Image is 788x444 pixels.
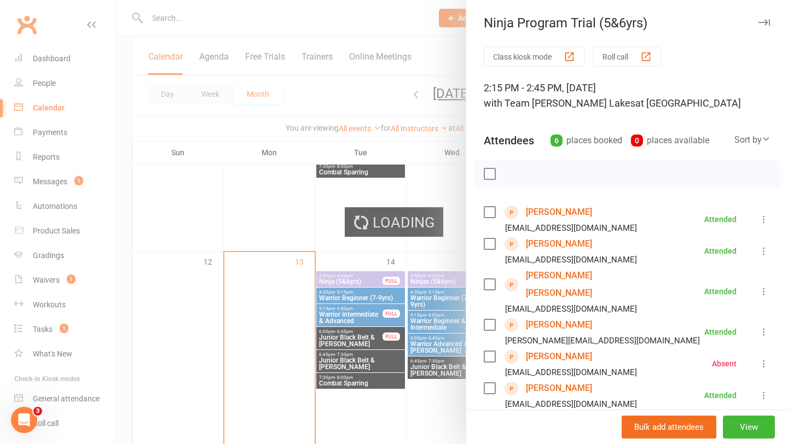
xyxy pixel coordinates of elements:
div: 6 [551,135,563,147]
div: [EMAIL_ADDRESS][DOMAIN_NAME] [505,221,637,235]
div: Sort by [734,133,770,147]
div: [EMAIL_ADDRESS][DOMAIN_NAME] [505,365,637,379]
a: [PERSON_NAME] [526,379,592,397]
div: [EMAIL_ADDRESS][DOMAIN_NAME] [505,302,637,316]
div: 2:15 PM - 2:45 PM, [DATE] [484,80,770,111]
div: Ninja Program Trial (5&6yrs) [466,15,788,31]
div: Absent [712,360,737,367]
a: [PERSON_NAME] [PERSON_NAME] [526,267,652,302]
div: 0 [631,135,643,147]
button: Bulk add attendees [622,416,716,439]
div: Attended [704,247,737,255]
a: [PERSON_NAME] [526,348,592,365]
span: with Team [PERSON_NAME] Lakes [484,97,635,109]
span: 3 [33,407,42,416]
div: Attendees [484,133,534,148]
div: places booked [551,133,622,148]
div: [EMAIL_ADDRESS][DOMAIN_NAME] [505,397,637,411]
iframe: Intercom live chat [11,407,37,433]
a: [PERSON_NAME] [526,235,592,253]
div: Attended [704,392,737,399]
div: [EMAIL_ADDRESS][DOMAIN_NAME] [505,253,637,267]
div: [PERSON_NAME][EMAIL_ADDRESS][DOMAIN_NAME] [505,334,700,348]
button: View [723,416,775,439]
span: at [GEOGRAPHIC_DATA] [635,97,741,109]
a: [PERSON_NAME] [526,203,592,221]
div: Attended [704,328,737,336]
div: Attended [704,215,737,223]
a: [PERSON_NAME] [526,316,592,334]
div: Attended [704,288,737,295]
div: places available [631,133,709,148]
button: Roll call [593,46,661,67]
button: Class kiosk mode [484,46,584,67]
